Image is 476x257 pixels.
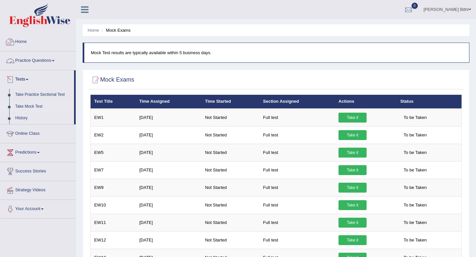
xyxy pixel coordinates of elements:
[201,95,259,109] th: Time Started
[91,196,136,214] td: EW10
[338,218,367,228] a: Take it
[0,70,74,87] a: Tests
[136,196,201,214] td: [DATE]
[91,214,136,231] td: EW11
[201,214,259,231] td: Not Started
[136,161,201,179] td: [DATE]
[201,231,259,249] td: Not Started
[400,235,430,245] span: To be Taken
[201,179,259,196] td: Not Started
[136,126,201,144] td: [DATE]
[201,196,259,214] td: Not Started
[338,148,367,158] a: Take it
[136,109,201,127] td: [DATE]
[136,231,201,249] td: [DATE]
[136,214,201,231] td: [DATE]
[12,112,74,124] a: History
[91,161,136,179] td: EW7
[338,183,367,193] a: Take it
[259,214,335,231] td: Full test
[201,144,259,161] td: Not Started
[201,126,259,144] td: Not Started
[259,161,335,179] td: Full test
[400,113,430,123] span: To be Taken
[91,126,136,144] td: EW2
[201,161,259,179] td: Not Started
[259,126,335,144] td: Full test
[400,165,430,175] span: To be Taken
[259,196,335,214] td: Full test
[0,181,76,198] a: Strategy Videos
[338,165,367,175] a: Take it
[400,130,430,140] span: To be Taken
[338,200,367,210] a: Take it
[400,183,430,193] span: To be Taken
[0,200,76,216] a: Your Account
[397,95,461,109] th: Status
[0,162,76,179] a: Success Stories
[338,113,367,123] a: Take it
[91,95,136,109] th: Test Title
[88,28,99,33] a: Home
[91,144,136,161] td: EW5
[259,231,335,249] td: Full test
[91,231,136,249] td: EW12
[12,101,74,113] a: Take Mock Test
[91,109,136,127] td: EW1
[338,235,367,245] a: Take it
[259,179,335,196] td: Full test
[0,143,76,160] a: Predictions
[136,95,201,109] th: Time Assigned
[136,144,201,161] td: [DATE]
[400,218,430,228] span: To be Taken
[400,200,430,210] span: To be Taken
[91,50,462,56] p: Mock Test results are typically available within 5 business days.
[335,95,397,109] th: Actions
[0,33,76,49] a: Home
[259,144,335,161] td: Full test
[91,179,136,196] td: EW9
[400,148,430,158] span: To be Taken
[100,27,131,33] li: Mock Exams
[0,125,76,141] a: Online Class
[90,75,134,85] h2: Mock Exams
[259,95,335,109] th: Section Assigned
[0,52,76,68] a: Practice Questions
[12,89,74,101] a: Take Practice Sectional Test
[338,130,367,140] a: Take it
[201,109,259,127] td: Not Started
[259,109,335,127] td: Full test
[136,179,201,196] td: [DATE]
[412,3,418,9] span: 0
